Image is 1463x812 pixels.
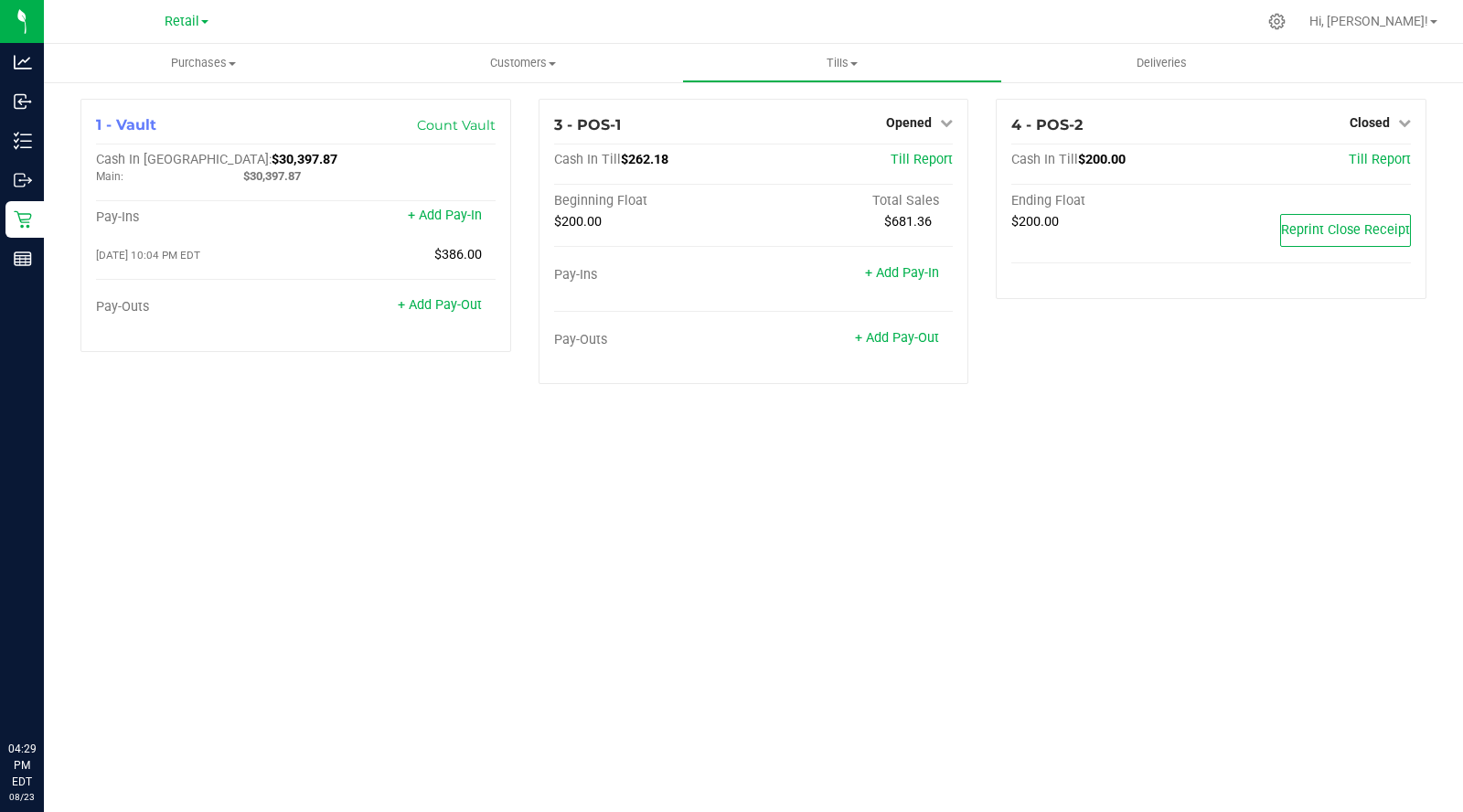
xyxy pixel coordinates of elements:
[364,55,681,71] span: Customers
[682,44,1001,82] a: Tills
[865,265,939,281] a: + Add Pay-In
[14,132,32,150] inline-svg: Inventory
[165,14,199,29] span: Retail
[886,115,932,130] span: Opened
[683,55,1000,71] span: Tills
[243,169,301,183] span: $30,397.87
[891,152,953,167] a: Till Report
[1011,193,1211,209] div: Ending Float
[44,44,363,82] a: Purchases
[18,666,73,721] iframe: Resource center
[554,267,753,283] div: Pay-Ins
[408,208,482,223] a: + Add Pay-In
[96,152,272,167] span: Cash In [GEOGRAPHIC_DATA]:
[1112,55,1212,71] span: Deliveries
[8,741,36,790] p: 04:29 PM EDT
[14,210,32,229] inline-svg: Retail
[398,297,482,313] a: + Add Pay-Out
[434,247,482,262] span: $386.00
[14,171,32,189] inline-svg: Outbound
[8,790,36,804] p: 08/23
[14,250,32,268] inline-svg: Reports
[96,170,123,183] span: Main:
[554,214,602,230] span: $200.00
[554,193,753,209] div: Beginning Float
[884,214,932,230] span: $681.36
[1011,214,1059,230] span: $200.00
[554,152,621,167] span: Cash In Till
[363,44,682,82] a: Customers
[96,299,295,315] div: Pay-Outs
[1281,222,1410,238] span: Reprint Close Receipt
[1078,152,1126,167] span: $200.00
[14,92,32,111] inline-svg: Inbound
[417,117,496,134] a: Count Vault
[1309,14,1428,28] span: Hi, [PERSON_NAME]!
[554,332,753,348] div: Pay-Outs
[554,116,621,134] span: 3 - POS-1
[1350,115,1390,130] span: Closed
[1011,116,1083,134] span: 4 - POS-2
[1349,152,1411,167] a: Till Report
[272,152,337,167] span: $30,397.87
[855,330,939,346] a: + Add Pay-Out
[1265,13,1288,30] div: Manage settings
[44,55,363,71] span: Purchases
[1011,152,1078,167] span: Cash In Till
[96,249,200,262] span: [DATE] 10:04 PM EDT
[96,209,295,226] div: Pay-Ins
[621,152,668,167] span: $262.18
[753,193,953,209] div: Total Sales
[96,116,156,134] span: 1 - Vault
[1002,44,1321,82] a: Deliveries
[14,53,32,71] inline-svg: Analytics
[1280,214,1411,247] button: Reprint Close Receipt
